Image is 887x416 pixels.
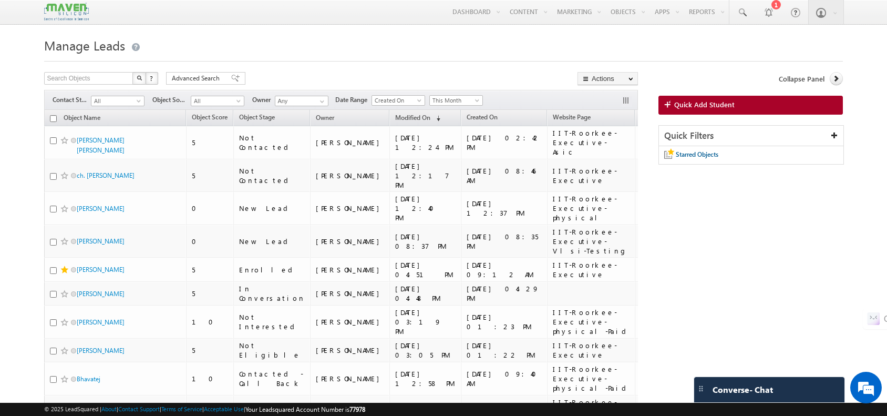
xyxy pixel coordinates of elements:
[316,374,385,383] div: [PERSON_NAME]
[192,346,229,355] div: 5
[395,341,456,360] div: [DATE] 03:05 PM
[239,369,305,388] div: Contacted - Call Back
[91,96,145,106] a: All
[245,405,365,413] span: Your Leadsquared Account Number is
[467,232,543,251] div: [DATE] 08:35 PM
[252,95,275,105] span: Owner
[316,204,385,213] div: [PERSON_NAME]
[432,114,440,123] span: (sorted descending)
[239,237,305,246] div: New Lead
[658,96,843,115] a: Quick Add Student
[395,232,456,251] div: [DATE] 08:37 PM
[239,284,305,303] div: In Conversation
[192,289,229,298] div: 5
[430,96,480,105] span: This Month
[314,96,327,107] a: Show All Items
[676,150,718,158] span: Starred Objects
[192,374,229,383] div: 10
[467,199,543,218] div: [DATE] 12:37 PM
[192,138,229,147] div: 5
[192,237,229,246] div: 0
[467,113,498,121] span: Created On
[548,111,596,125] a: Website Page
[395,161,456,190] div: [DATE] 12:17 PM
[390,111,446,125] a: Modified On (sorted descending)
[577,72,638,85] button: Actions
[58,112,106,126] a: Object Name
[191,96,241,106] span: All
[192,265,229,275] div: 5
[204,405,244,412] a: Acceptable Use
[77,290,125,298] a: [PERSON_NAME]
[372,95,425,106] a: Created On
[467,284,543,303] div: [DATE] 04:29 PM
[77,266,125,273] a: [PERSON_NAME]
[192,204,229,213] div: 0
[395,284,456,303] div: [DATE] 04:48 PM
[553,308,630,336] div: IIT-Roorkee-Executive-physical-Paid
[150,74,154,83] span: ?
[239,341,305,360] div: Not Eligible
[467,369,543,388] div: [DATE] 09:40 AM
[335,95,372,105] span: Date Range
[239,204,305,213] div: New Lead
[77,347,125,354] a: [PERSON_NAME]
[395,369,456,388] div: [DATE] 12:58 PM
[395,260,456,279] div: [DATE] 04:51 PM
[316,114,334,121] span: Owner
[467,312,543,331] div: [DATE] 01:23 PM
[316,265,385,275] div: [PERSON_NAME]
[713,385,773,394] span: Converse - Chat
[316,171,385,180] div: [PERSON_NAME]
[152,95,191,105] span: Object Source
[192,317,229,327] div: 10
[553,341,630,360] div: IIT-Roorkee-Executive
[192,171,229,180] div: 5
[316,346,385,355] div: [PERSON_NAME]
[316,317,385,327] div: [PERSON_NAME]
[467,341,543,360] div: [DATE] 01:22 PM
[172,74,223,83] span: Advanced Search
[467,133,543,152] div: [DATE] 02:42 PM
[192,113,228,121] span: Object Score
[553,227,630,256] div: IIT-Roorkee-Executive-Vlsi-Testing
[395,194,456,222] div: [DATE] 12:40 PM
[239,166,305,185] div: Not Contacted
[553,166,630,185] div: IIT-Roorkee-Executive
[137,75,142,80] img: Search
[779,74,824,84] span: Collapse Panel
[316,289,385,298] div: [PERSON_NAME]
[659,126,843,146] div: Quick Filters
[187,111,233,125] a: Object Score
[395,308,456,336] div: [DATE] 03:19 PM
[50,115,57,122] input: Check all records
[461,111,503,125] a: Created On
[44,404,365,414] span: © 2025 LeadSquared | | | | |
[44,3,88,21] img: Custom Logo
[101,405,117,412] a: About
[77,237,125,245] a: [PERSON_NAME]
[239,113,275,121] span: Object Stage
[146,72,158,85] button: ?
[467,260,543,279] div: [DATE] 09:12 AM
[77,136,125,154] a: [PERSON_NAME] [PERSON_NAME]
[275,96,328,106] input: Type to Search
[77,375,100,383] a: Bhavatej
[349,405,365,413] span: 77978
[316,237,385,246] div: [PERSON_NAME]
[429,95,483,106] a: This Month
[553,364,630,393] div: IIT-Roorkee-Executive-physical-Paid
[77,171,135,179] a: ch. [PERSON_NAME]
[553,260,630,279] div: IIT-Roorkee-Executive
[316,138,385,147] div: [PERSON_NAME]
[239,265,305,275] div: Enrolled
[91,96,141,106] span: All
[395,114,430,121] span: Modified On
[553,113,591,121] span: Website Page
[234,111,280,125] a: Object Stage
[395,133,456,152] div: [DATE] 12:24 PM
[161,405,202,412] a: Terms of Service
[635,111,688,125] a: Program Name
[674,100,735,109] span: Quick Add Student
[77,205,125,212] a: [PERSON_NAME]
